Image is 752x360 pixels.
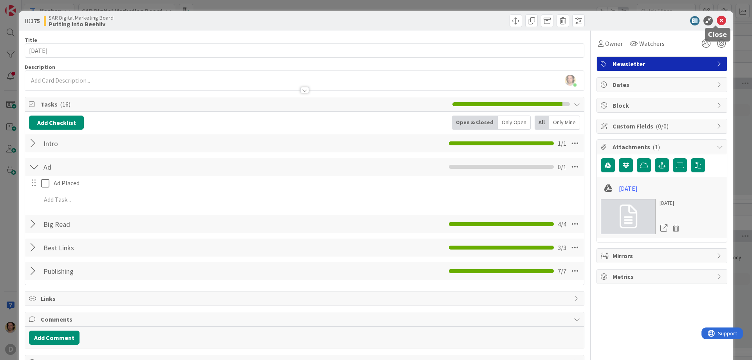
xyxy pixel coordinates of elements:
span: Comments [41,315,570,324]
input: Add Checklist... [41,264,217,278]
h5: Close [708,31,727,38]
div: Only Mine [549,116,580,130]
div: All [535,116,549,130]
span: Tasks [41,99,448,109]
div: Only Open [498,116,531,130]
span: ID [25,16,40,25]
span: Mirrors [613,251,713,261]
span: Watchers [639,39,665,48]
b: Putting into Beehiiv [49,21,114,27]
input: Add Checklist... [41,136,217,150]
span: 7 / 7 [558,266,566,276]
span: Support [16,1,36,11]
img: 1Ol1I4EqlztBw9wu105dBxD3jTh8plql.jpg [565,75,576,86]
div: Open & Closed [452,116,498,130]
span: Custom Fields [613,121,713,131]
a: Open [660,223,668,233]
span: Description [25,63,55,71]
span: 1 / 1 [558,139,566,148]
span: Newsletter [613,59,713,69]
span: ( 1 ) [653,143,660,151]
span: Owner [605,39,623,48]
span: Dates [613,80,713,89]
input: Add Checklist... [41,241,217,255]
b: 175 [31,17,40,25]
input: type card name here... [25,43,584,58]
span: Metrics [613,272,713,281]
button: Add Checklist [29,116,84,130]
label: Title [25,36,37,43]
span: ( 16 ) [60,100,70,108]
span: Attachments [613,142,713,152]
span: Block [613,101,713,110]
input: Add Checklist... [41,217,217,231]
span: 0 / 1 [558,162,566,172]
a: [DATE] [619,184,638,193]
p: Ad Placed [54,179,578,188]
span: Links [41,294,570,303]
input: Add Checklist... [41,160,217,174]
span: 3 / 3 [558,243,566,252]
span: SAR Digital Marketing Board [49,14,114,21]
div: [DATE] [660,199,682,207]
span: 4 / 4 [558,219,566,229]
span: ( 0/0 ) [656,122,669,130]
button: Add Comment [29,331,80,345]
